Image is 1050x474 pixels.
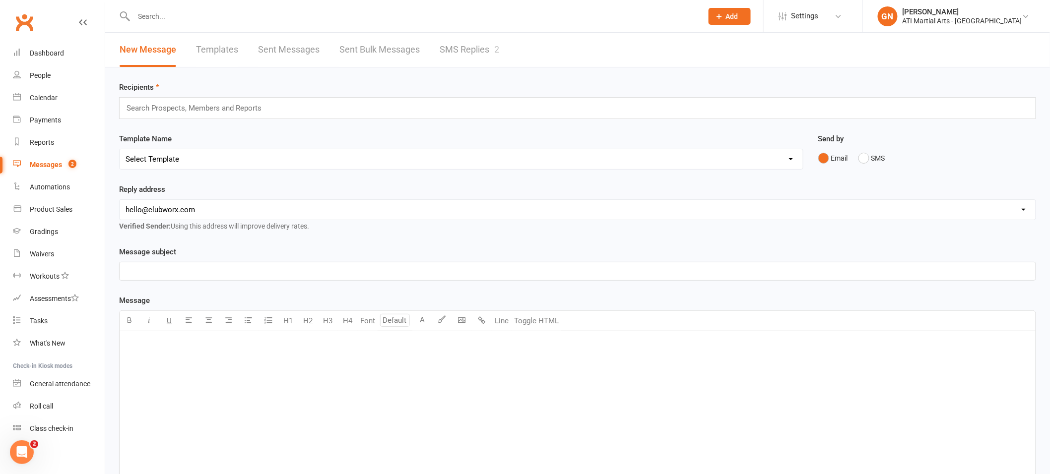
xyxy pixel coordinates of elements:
span: 2 [68,160,76,168]
button: Font [358,311,378,331]
div: Payments [30,116,61,124]
div: Roll call [30,402,53,410]
a: Roll call [13,395,105,417]
a: What's New [13,332,105,355]
button: A [412,311,432,331]
label: Reply address [119,183,165,195]
div: ATI Martial Arts - [GEOGRAPHIC_DATA] [903,16,1022,25]
div: GN [878,6,898,26]
span: Using this address will improve delivery rates. [119,222,309,230]
div: Tasks [30,317,48,325]
iframe: Intercom live chat [10,440,34,464]
a: General attendance kiosk mode [13,373,105,395]
a: Assessments [13,288,105,310]
div: Calendar [30,94,58,102]
div: What's New [30,339,66,347]
label: Send by [818,133,844,145]
a: Workouts [13,265,105,288]
div: Assessments [30,295,79,302]
span: 2 [30,440,38,448]
input: Search... [131,9,696,23]
a: Waivers [13,243,105,265]
span: U [167,316,172,325]
a: SMS Replies2 [440,33,499,67]
a: Sent Bulk Messages [339,33,420,67]
label: Message [119,295,150,306]
label: Recipients [119,81,159,93]
strong: Verified Sender: [119,222,171,230]
a: Gradings [13,221,105,243]
div: Messages [30,161,62,169]
button: Email [818,149,848,168]
a: Sent Messages [258,33,320,67]
a: Templates [196,33,238,67]
a: Automations [13,176,105,198]
a: New Message [120,33,176,67]
button: U [159,311,179,331]
div: [PERSON_NAME] [903,7,1022,16]
label: Message subject [119,246,176,258]
button: H4 [338,311,358,331]
a: Payments [13,109,105,131]
button: Toggle HTML [512,311,561,331]
div: Product Sales [30,205,72,213]
div: 2 [494,44,499,55]
button: H2 [298,311,318,331]
div: People [30,71,51,79]
a: Messages 2 [13,154,105,176]
a: Clubworx [12,10,37,35]
a: Reports [13,131,105,154]
button: H3 [318,311,338,331]
div: General attendance [30,380,90,388]
a: Dashboard [13,42,105,64]
input: Default [380,314,410,327]
div: Automations [30,183,70,191]
button: Line [492,311,512,331]
div: Waivers [30,250,54,258]
div: Dashboard [30,49,64,57]
div: Workouts [30,272,60,280]
span: Settings [791,5,819,27]
div: Gradings [30,228,58,236]
a: Calendar [13,87,105,109]
div: Reports [30,138,54,146]
button: SMS [858,149,885,168]
a: Class kiosk mode [13,417,105,440]
button: H1 [278,311,298,331]
span: Add [726,12,738,20]
a: People [13,64,105,87]
button: Add [709,8,751,25]
div: Class check-in [30,424,73,432]
a: Tasks [13,310,105,332]
a: Product Sales [13,198,105,221]
input: Search Prospects, Members and Reports [126,102,271,115]
label: Template Name [119,133,172,145]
